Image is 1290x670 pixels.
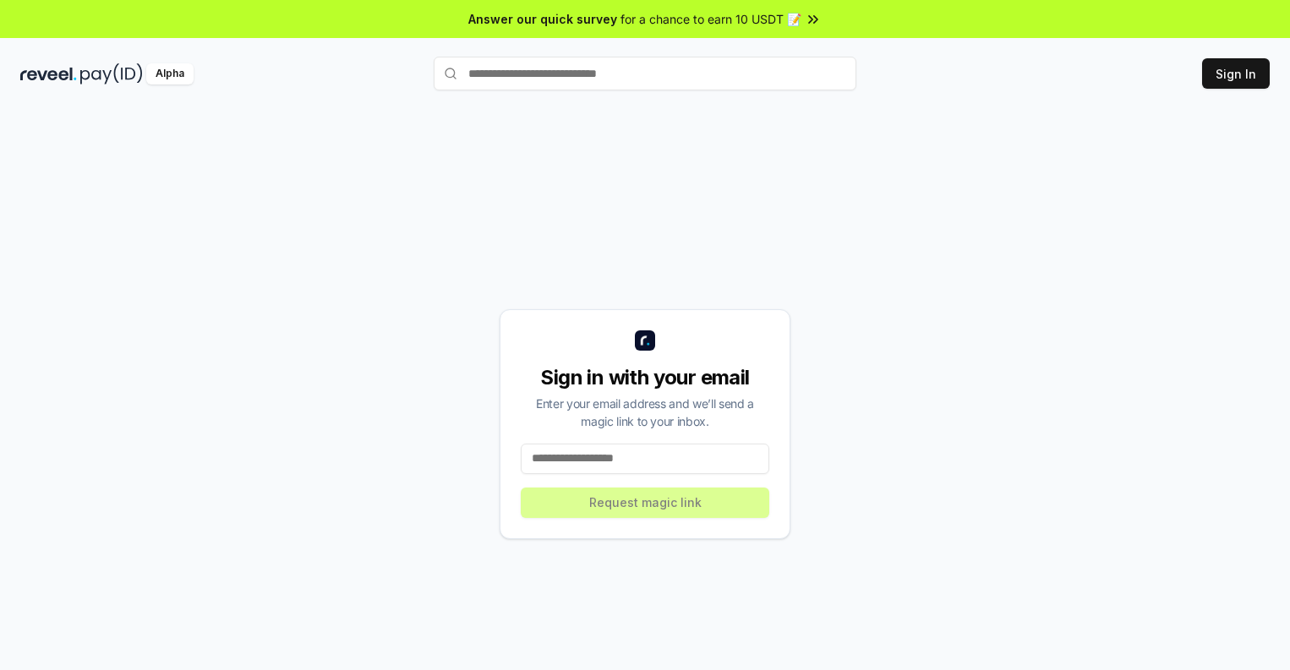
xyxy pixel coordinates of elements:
[521,364,769,391] div: Sign in with your email
[635,330,655,351] img: logo_small
[521,395,769,430] div: Enter your email address and we’ll send a magic link to your inbox.
[20,63,77,84] img: reveel_dark
[468,10,617,28] span: Answer our quick survey
[620,10,801,28] span: for a chance to earn 10 USDT 📝
[146,63,194,84] div: Alpha
[80,63,143,84] img: pay_id
[1202,58,1270,89] button: Sign In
